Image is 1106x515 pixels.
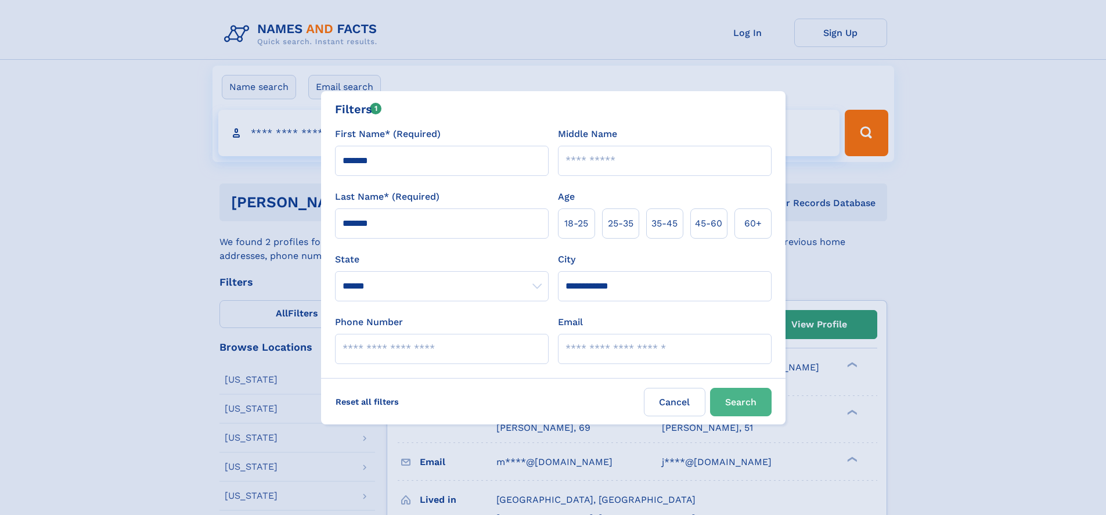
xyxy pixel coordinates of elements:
[328,388,406,416] label: Reset all filters
[558,315,583,329] label: Email
[644,388,705,416] label: Cancel
[558,190,575,204] label: Age
[608,217,633,231] span: 25‑35
[564,217,588,231] span: 18‑25
[335,253,549,266] label: State
[335,190,439,204] label: Last Name* (Required)
[744,217,762,231] span: 60+
[335,127,441,141] label: First Name* (Required)
[335,315,403,329] label: Phone Number
[558,127,617,141] label: Middle Name
[558,253,575,266] label: City
[651,217,678,231] span: 35‑45
[695,217,722,231] span: 45‑60
[710,388,772,416] button: Search
[335,100,382,118] div: Filters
